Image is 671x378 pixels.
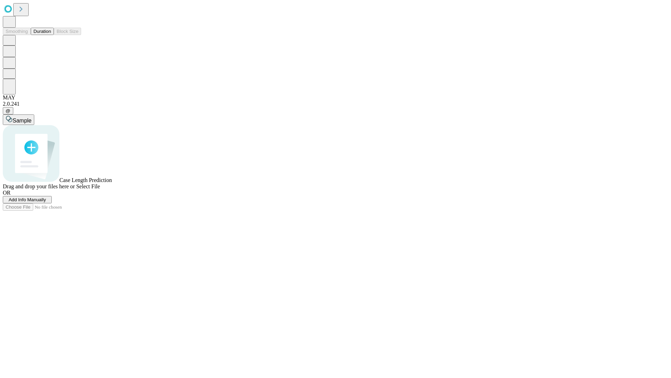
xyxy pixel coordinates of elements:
[31,28,54,35] button: Duration
[3,183,75,189] span: Drag and drop your files here or
[3,28,31,35] button: Smoothing
[76,183,100,189] span: Select File
[6,108,10,113] span: @
[3,107,13,114] button: @
[54,28,81,35] button: Block Size
[59,177,112,183] span: Case Length Prediction
[3,101,668,107] div: 2.0.241
[3,94,668,101] div: MAY
[3,190,10,196] span: OR
[13,118,31,124] span: Sample
[3,114,34,125] button: Sample
[9,197,46,202] span: Add Info Manually
[3,196,52,203] button: Add Info Manually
